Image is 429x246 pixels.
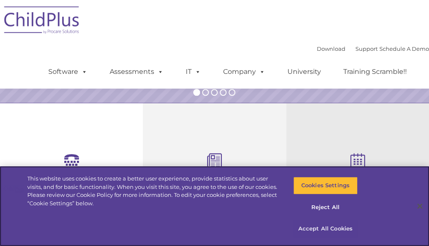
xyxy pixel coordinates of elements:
[293,199,358,216] button: Reject All
[215,63,274,80] a: Company
[177,63,209,80] a: IT
[335,63,415,80] a: Training Scramble!!
[101,63,172,80] a: Assessments
[355,45,378,52] a: Support
[317,45,345,52] a: Download
[379,45,429,52] a: Schedule A Demo
[40,63,96,80] a: Software
[27,175,280,207] div: This website uses cookies to create a better user experience, provide statistics about user visit...
[279,63,329,80] a: University
[317,45,429,52] font: |
[293,220,358,238] button: Accept All Cookies
[293,177,358,194] button: Cookies Settings
[411,197,429,215] button: Close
